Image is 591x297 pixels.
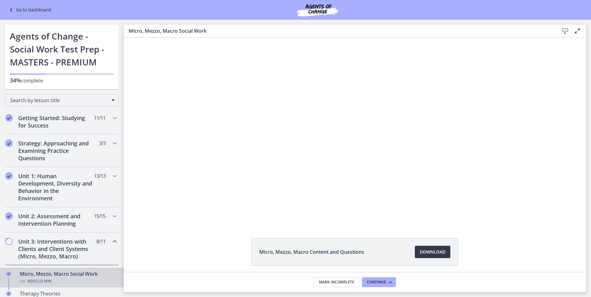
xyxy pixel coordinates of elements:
[362,277,396,287] button: Continue
[6,291,11,296] i: Completed
[18,238,94,260] h2: Unit 3: Interventions with Clients and Client Systems (Micro, Mezzo, Macro)
[259,248,364,256] span: Micro, Mezzo, Macro Content and Questions
[10,30,114,69] h1: Agents of Change - Social Work Test Prep - MASTERS - PREMIUM
[314,277,359,287] button: Mark Incomplete
[10,77,21,84] span: 34%
[18,114,94,129] h2: Getting Started: Studying for Success
[7,6,51,14] a: Go to Dashboard
[94,114,105,122] span: 11 / 11
[6,271,11,276] i: Completed
[10,77,114,84] p: complete
[20,278,116,285] div: Video
[5,172,13,180] i: Completed
[124,38,586,224] iframe: Video Lesson
[415,246,450,258] a: Download
[18,172,94,202] h2: Unit 1: Human Development, Diversity and Behavior in the Environment
[5,212,13,220] i: Completed
[20,270,116,285] div: Micro, Mezzo, Macro Social Work
[18,140,94,162] h2: Strategy: Approaching and Examining Practice Questions
[420,248,445,256] span: Download
[18,212,94,227] h2: Unit 2: Assessment and Intervention Planning
[5,94,119,107] div: Search by lesson title
[129,27,549,35] h3: Micro, Mezzo, Macro Social Work
[10,97,108,104] span: Search by lesson title
[319,280,354,285] span: Mark Incomplete
[99,140,105,147] span: 3 / 3
[5,114,13,122] i: Completed
[5,140,13,147] i: Completed
[367,280,386,285] span: Continue
[94,172,105,180] span: 13 / 13
[94,212,105,220] span: 15 / 15
[38,278,51,285] span: · 23 min
[280,2,355,17] img: Agents of Change
[96,238,105,245] span: 8 / 11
